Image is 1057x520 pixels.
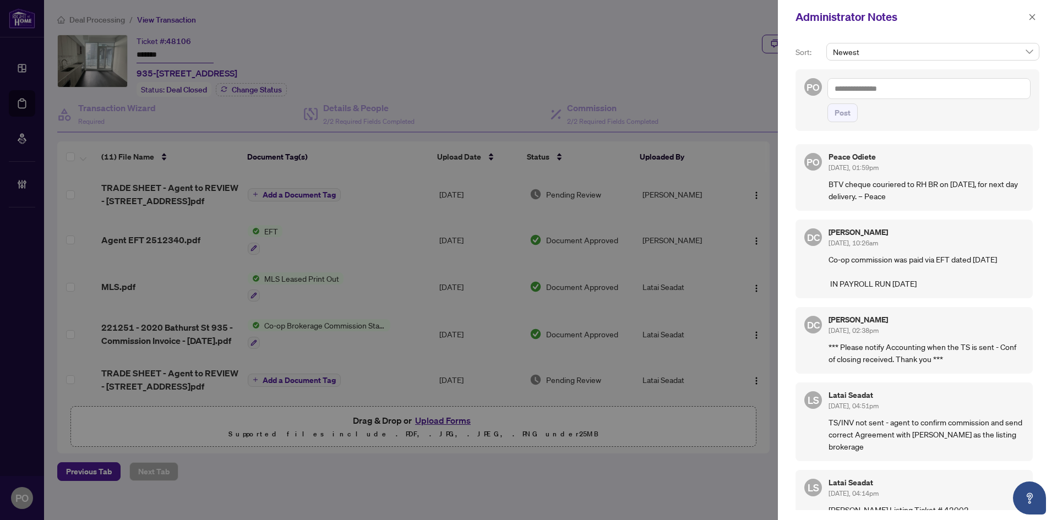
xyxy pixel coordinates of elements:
p: [PERSON_NAME] Listing Ticket # 42002 [829,503,1024,516]
span: DC [807,229,820,244]
span: [DATE], 02:38pm [829,326,879,335]
span: Newest [833,43,1033,60]
h5: [PERSON_NAME] [829,316,1024,324]
p: Co-op commission was paid via EFT dated [DATE] IN PAYROLL RUN [DATE] [829,253,1024,289]
span: LS [808,392,819,408]
div: Administrator Notes [796,9,1025,25]
p: Sort: [796,46,822,58]
button: Post [827,103,858,122]
h5: [PERSON_NAME] [829,228,1024,236]
span: [DATE], 01:59pm [829,163,879,172]
span: [DATE], 04:14pm [829,489,879,497]
span: PO [807,79,819,94]
button: Open asap [1013,481,1046,514]
span: [DATE], 04:51pm [829,402,879,410]
span: close [1028,13,1036,21]
span: [DATE], 10:26am [829,239,878,247]
span: LS [808,480,819,495]
p: BTV cheque couriered to RH BR on [DATE], for next day delivery. – Peace [829,178,1024,202]
h5: Latai Seadat [829,391,1024,399]
span: DC [807,317,820,332]
h5: Latai Seadat [829,479,1024,486]
p: *** Please notify Accounting when the TS is sent - Conf of closing received. Thank you *** [829,341,1024,365]
h5: Peace Odiete [829,153,1024,161]
p: TS/INV not sent - agent to confirm commission and send correct Agreement with [PERSON_NAME] as th... [829,416,1024,452]
span: PO [807,154,819,169]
